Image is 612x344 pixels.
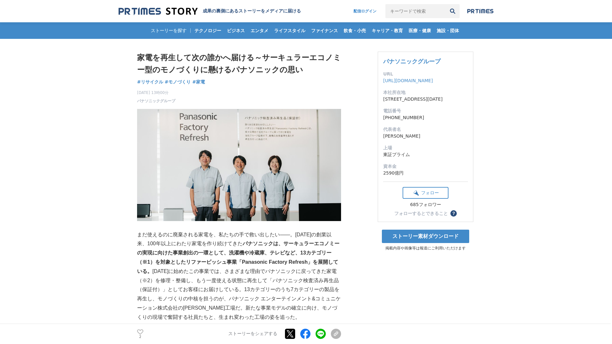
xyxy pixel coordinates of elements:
[347,4,383,18] a: 配信ログイン
[394,211,448,216] div: フォローするとできること
[383,71,468,77] dt: URL
[309,22,340,39] a: ファイナンス
[137,230,341,322] p: まだ使えるのに廃棄される家電を、私たちの手で救い出したい――。[DATE]の創業以来、100年以上にわたり家電を作り続けてきた [DATE]に始めたこの事業では、さまざまな理由でパナソニックに戻...
[309,28,340,33] span: ファイナンス
[383,145,468,151] dt: 上場
[248,22,271,39] a: エンタメ
[272,28,308,33] span: ライフスタイル
[248,28,271,33] span: エンタメ
[165,79,191,85] a: #モノづくり
[383,78,433,83] a: [URL][DOMAIN_NAME]
[119,7,301,16] a: 成果の裏側にあるストーリーをメディアに届ける 成果の裏側にあるストーリーをメディアに届ける
[467,9,493,14] img: prtimes
[446,4,460,18] button: 検索
[137,109,341,221] img: thumbnail_8b93da20-846d-11f0-b3f6-63d438e80013.jpg
[137,241,339,274] strong: パナソニックは、サーキュラーエコノミーの実現に向けた事業創出の一環として、洗濯機や冷蔵庫、テレビなど、13カテゴリー（※1）を対象としたリファービッシュ事業「Panasonic Factory ...
[383,163,468,170] dt: 資本金
[450,210,457,217] button: ？
[119,7,198,16] img: 成果の裏側にあるストーリーをメディアに届ける
[383,170,468,176] dd: 2590億円
[137,52,341,76] h1: 家電を再生して次の誰かへ届ける～サーキュラーエコノミー型のモノづくりに懸けるパナソニックの思い
[406,22,433,39] a: 医療・健康
[137,335,143,339] p: 2
[383,114,468,121] dd: [PHONE_NUMBER]
[341,28,368,33] span: 飲食・小売
[378,246,473,251] p: 掲載内容や画像等は報道にご利用いただけます
[369,28,405,33] span: キャリア・教育
[224,28,247,33] span: ビジネス
[451,211,456,216] span: ？
[192,79,205,85] a: #家電
[383,108,468,114] dt: 電話番号
[383,58,441,65] a: パナソニックグループ
[224,22,247,39] a: ビジネス
[137,98,175,104] a: パナソニックグループ
[228,331,277,337] p: ストーリーをシェアする
[403,187,448,199] button: フォロー
[383,133,468,140] dd: [PERSON_NAME]
[203,8,301,14] h2: 成果の裏側にあるストーリーをメディアに届ける
[385,4,446,18] input: キーワードで検索
[383,126,468,133] dt: 代表者名
[403,202,448,208] div: 685フォロワー
[369,22,405,39] a: キャリア・教育
[341,22,368,39] a: 飲食・小売
[137,79,163,85] a: #リサイクル
[383,96,468,103] dd: [STREET_ADDRESS][DATE]
[383,89,468,96] dt: 本社所在地
[192,22,224,39] a: テクノロジー
[383,151,468,158] dd: 東証プライム
[406,28,433,33] span: 医療・健康
[434,22,462,39] a: 施設・団体
[192,28,224,33] span: テクノロジー
[382,230,469,243] a: ストーリー素材ダウンロード
[434,28,462,33] span: 施設・団体
[272,22,308,39] a: ライフスタイル
[137,90,175,96] span: [DATE] 13時00分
